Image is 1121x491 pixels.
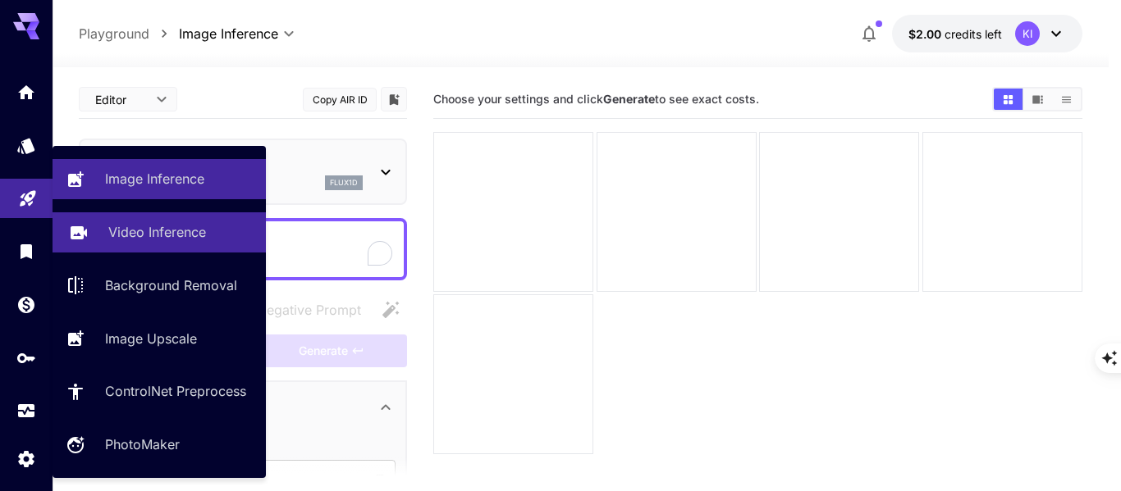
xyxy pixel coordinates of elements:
[179,24,278,43] span: Image Inference
[330,177,358,189] p: flux1d
[53,266,266,306] a: Background Removal
[105,381,246,401] p: ControlNet Preprocess
[79,24,149,43] p: Playground
[16,82,36,102] div: Home
[992,87,1082,111] div: Show images in grid viewShow images in video viewShow images in list view
[16,448,36,469] div: Settings
[105,434,180,454] p: PhotoMaker
[603,92,655,106] b: Generate
[53,318,266,358] a: Image Upscale
[303,88,377,111] button: Copy AIR ID
[95,91,146,108] span: Editor
[433,92,759,106] span: Choose your settings and click to see exact costs.
[387,89,401,109] button: Add to library
[1052,89,1081,110] button: Show images in list view
[224,299,374,320] span: Negative prompts are not compatible with the selected model.
[908,25,1002,43] div: $2.00
[16,401,36,421] div: Usage
[1015,21,1040,46] div: KI
[105,169,204,189] p: Image Inference
[257,300,361,320] span: Negative Prompt
[53,159,266,199] a: Image Inference
[16,348,36,368] div: API Keys
[53,371,266,411] a: ControlNet Preprocess
[108,222,206,242] p: Video Inference
[908,27,945,41] span: $2.00
[105,329,197,348] p: Image Upscale
[53,212,266,252] a: Video Inference
[105,275,237,295] p: Background Removal
[53,425,266,465] a: PhotoMaker
[16,135,36,156] div: Models
[16,294,36,315] div: Wallet
[994,89,1023,110] button: Show images in grid view
[18,184,38,204] div: Playground
[892,15,1082,52] button: $2.00
[79,24,179,43] nav: breadcrumb
[945,27,1002,41] span: credits left
[16,241,36,261] div: Library
[1023,89,1052,110] button: Show images in video view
